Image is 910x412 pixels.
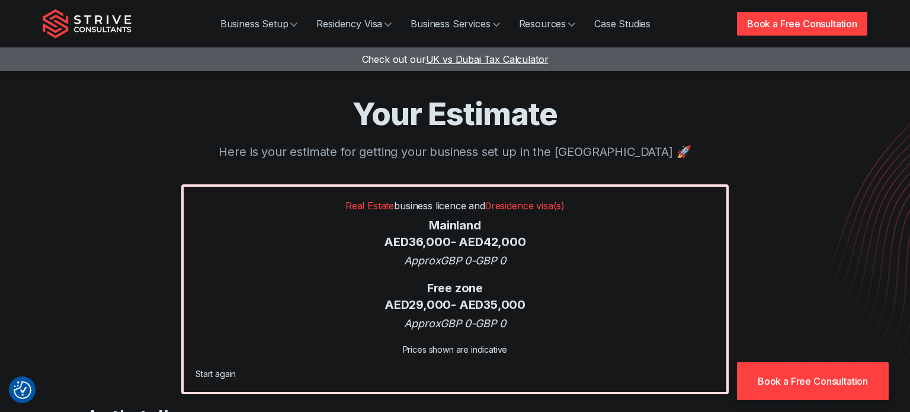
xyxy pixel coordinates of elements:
[737,12,867,36] a: Book a Free Consultation
[14,381,31,399] button: Consent Preferences
[43,143,867,161] p: Here is your estimate for getting your business set up in the [GEOGRAPHIC_DATA] 🚀
[307,12,401,36] a: Residency Visa
[196,369,236,379] a: Start again
[485,200,565,212] span: 0 residence visa(s)
[196,218,714,250] div: Mainland AED 36,000 - AED 42,000
[211,12,307,36] a: Business Setup
[426,53,549,65] span: UK vs Dubai Tax Calculator
[362,53,549,65] a: Check out ourUK vs Dubai Tax Calculator
[345,200,394,212] span: Real Estate
[14,381,31,399] img: Revisit consent button
[196,199,714,213] p: business licence and
[585,12,660,36] a: Case Studies
[196,343,714,356] div: Prices shown are indicative
[737,362,889,400] a: Book a Free Consultation
[196,253,714,269] div: Approx GBP 0 - GBP 0
[401,12,509,36] a: Business Services
[196,315,714,331] div: Approx GBP 0 - GBP 0
[196,280,714,313] div: Free zone AED 29,000 - AED 35,000
[43,95,867,133] h1: Your Estimate
[510,12,585,36] a: Resources
[43,9,132,39] img: Strive Consultants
